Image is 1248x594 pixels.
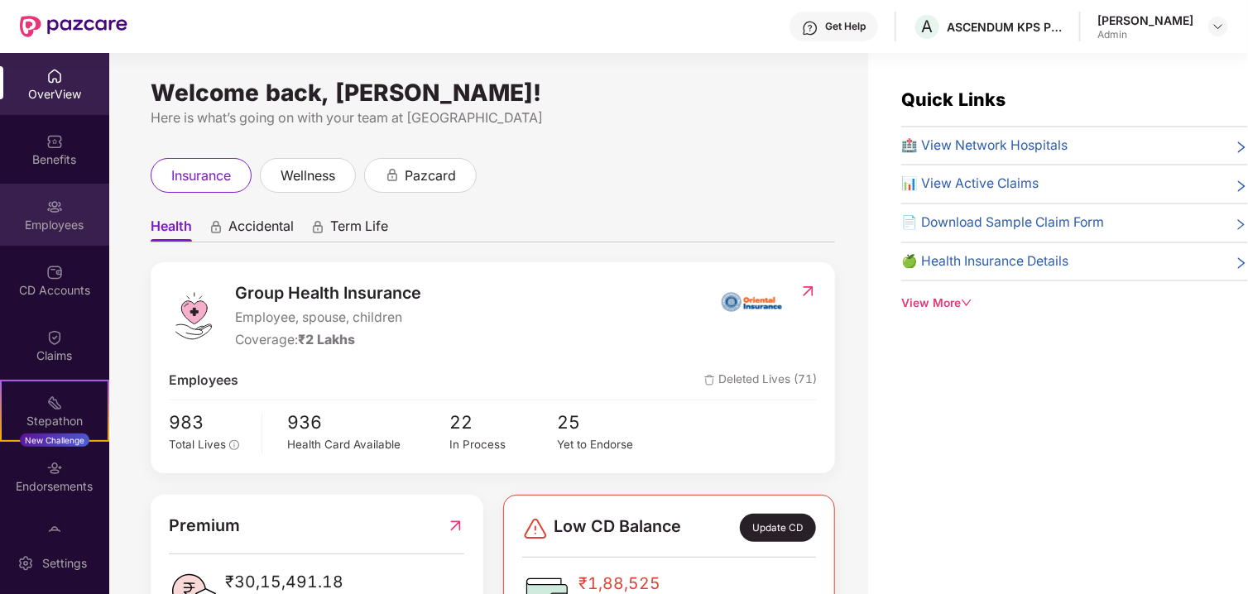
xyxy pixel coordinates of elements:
[1097,28,1193,41] div: Admin
[901,251,1068,272] span: 🍏 Health Insurance Details
[799,283,817,299] img: RedirectIcon
[46,68,63,84] img: svg+xml;base64,PHN2ZyBpZD0iSG9tZSIgeG1sbnM9Imh0dHA6Ly93d3cudzMub3JnLzIwMDAvc3ZnIiB3aWR0aD0iMjAiIG...
[1235,139,1248,156] span: right
[169,438,226,451] span: Total Lives
[209,219,223,234] div: animation
[46,525,63,542] img: svg+xml;base64,PHN2ZyBpZD0iTXlfT3JkZXJzIiBkYXRhLW5hbWU9Ik15IE9yZGVycyIgeG1sbnM9Imh0dHA6Ly93d3cudz...
[522,515,549,542] img: svg+xml;base64,PHN2ZyBpZD0iRGFuZ2VyLTMyeDMyIiB4bWxucz0iaHR0cDovL3d3dy53My5vcmcvMjAwMC9zdmciIHdpZH...
[46,460,63,477] img: svg+xml;base64,PHN2ZyBpZD0iRW5kb3JzZW1lbnRzIiB4bWxucz0iaHR0cDovL3d3dy53My5vcmcvMjAwMC9zdmciIHdpZH...
[557,409,665,437] span: 25
[825,20,866,33] div: Get Help
[961,297,972,309] span: down
[287,436,449,453] div: Health Card Available
[287,409,449,437] span: 936
[2,413,108,429] div: Stepathon
[235,280,421,306] span: Group Health Insurance
[1097,12,1193,28] div: [PERSON_NAME]
[721,280,783,322] img: insurerIcon
[1235,177,1248,194] span: right
[330,218,388,242] span: Term Life
[704,375,715,386] img: deleteIcon
[385,167,400,182] div: animation
[901,136,1068,156] span: 🏥 View Network Hospitals
[235,308,421,328] span: Employee, spouse, children
[901,295,1248,313] div: View More
[1212,20,1225,33] img: svg+xml;base64,PHN2ZyBpZD0iRHJvcGRvd24tMzJ4MzIiIHhtbG5zPSJodHRwOi8vd3d3LnczLm9yZy8yMDAwL3N2ZyIgd2...
[901,174,1039,194] span: 📊 View Active Claims
[151,86,835,99] div: Welcome back, [PERSON_NAME]!
[229,440,239,450] span: info-circle
[704,371,817,391] span: Deleted Lives (71)
[1235,255,1248,272] span: right
[169,371,238,391] span: Employees
[554,514,681,542] span: Low CD Balance
[947,19,1063,35] div: ASCENDUM KPS PRIVATE LIMITED
[281,165,335,186] span: wellness
[405,165,456,186] span: pazcard
[1235,216,1248,233] span: right
[901,213,1104,233] span: 📄 Download Sample Claim Form
[298,332,355,347] span: ₹2 Lakhs
[447,513,464,539] img: RedirectIcon
[228,218,294,242] span: Accidental
[449,436,557,453] div: In Process
[20,434,89,447] div: New Challenge
[169,409,250,437] span: 983
[46,329,63,346] img: svg+xml;base64,PHN2ZyBpZD0iQ2xhaW0iIHhtbG5zPSJodHRwOi8vd3d3LnczLm9yZy8yMDAwL3N2ZyIgd2lkdGg9IjIwIi...
[922,17,934,36] span: A
[17,555,34,572] img: svg+xml;base64,PHN2ZyBpZD0iU2V0dGluZy0yMHgyMCIgeG1sbnM9Imh0dHA6Ly93d3cudzMub3JnLzIwMDAvc3ZnIiB3aW...
[151,218,192,242] span: Health
[169,291,218,341] img: logo
[46,133,63,150] img: svg+xml;base64,PHN2ZyBpZD0iQmVuZWZpdHMiIHhtbG5zPSJodHRwOi8vd3d3LnczLm9yZy8yMDAwL3N2ZyIgd2lkdGg9Ij...
[37,555,92,572] div: Settings
[171,165,231,186] span: insurance
[557,436,665,453] div: Yet to Endorse
[235,330,421,351] div: Coverage:
[20,16,127,37] img: New Pazcare Logo
[802,20,818,36] img: svg+xml;base64,PHN2ZyBpZD0iSGVscC0zMngzMiIgeG1sbnM9Imh0dHA6Ly93d3cudzMub3JnLzIwMDAvc3ZnIiB3aWR0aD...
[310,219,325,234] div: animation
[46,264,63,280] img: svg+xml;base64,PHN2ZyBpZD0iQ0RfQWNjb3VudHMiIGRhdGEtbmFtZT0iQ0QgQWNjb3VudHMiIHhtbG5zPSJodHRwOi8vd3...
[740,514,816,542] div: Update CD
[901,89,1006,110] span: Quick Links
[169,513,240,539] span: Premium
[46,395,63,411] img: svg+xml;base64,PHN2ZyB4bWxucz0iaHR0cDovL3d3dy53My5vcmcvMjAwMC9zdmciIHdpZHRoPSIyMSIgaGVpZ2h0PSIyMC...
[46,199,63,215] img: svg+xml;base64,PHN2ZyBpZD0iRW1wbG95ZWVzIiB4bWxucz0iaHR0cDovL3d3dy53My5vcmcvMjAwMC9zdmciIHdpZHRoPS...
[449,409,557,437] span: 22
[151,108,835,128] div: Here is what’s going on with your team at [GEOGRAPHIC_DATA]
